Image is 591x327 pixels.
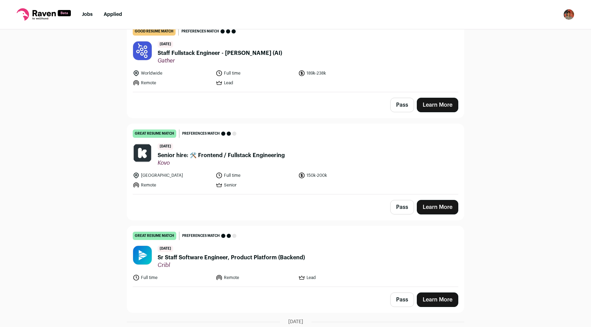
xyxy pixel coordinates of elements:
span: [DATE] [158,41,173,48]
li: 150k-200k [298,172,377,179]
a: great resume match Preferences match [DATE] Senior hire: 🛠️ Frontend / Fullstack Engineering Kovo... [127,124,464,194]
span: Preferences match [182,130,220,137]
a: great resume match Preferences match [DATE] Sr Staff Software Engineer, Product Platform (Backend... [127,226,464,287]
span: Preferences match [182,232,220,239]
span: [DATE] [158,143,173,150]
span: Sr Staff Software Engineer, Product Platform (Backend) [158,253,305,262]
span: [DATE] [288,318,303,325]
span: Cribl [158,262,305,269]
button: Open dropdown [563,9,574,20]
div: great resume match [133,129,176,138]
div: great resume match [133,232,176,240]
li: 189k-238k [298,70,377,77]
button: Pass [390,292,414,307]
span: Kovo [158,160,285,166]
li: Full time [133,274,212,281]
span: Staff Fullstack Engineer - [PERSON_NAME] (AI) [158,49,282,57]
a: good resume match Preferences match [DATE] Staff Fullstack Engineer - [PERSON_NAME] (AI) Gather W... [127,22,464,92]
img: 6787569f46c9e6f23641d497905015140493b7f861ffa030ef83441ea7d049e4.jpg [133,41,152,60]
li: [GEOGRAPHIC_DATA] [133,172,212,179]
div: good resume match [133,27,176,36]
span: [DATE] [158,246,173,252]
li: Full time [216,172,294,179]
li: Remote [133,182,212,189]
li: Senior [216,182,294,189]
li: Worldwide [133,70,212,77]
img: 2ad9f4c8ca4c1a33ea621a530fadf8b4a9578933bd7183b54a7ba8e0f0a58ef6.jpg [133,144,152,162]
a: Learn More [417,200,458,214]
span: Senior hire: 🛠️ Frontend / Fullstack Engineering [158,151,285,160]
img: aac85fbee0fd35df2b1d7eceab885039613023d014bee40dd848814b3dafdff0.jpg [133,246,152,265]
span: Preferences match [181,28,219,35]
a: Learn More [417,98,458,112]
li: Lead [216,79,294,86]
a: Jobs [82,12,93,17]
li: Remote [216,274,294,281]
span: Gather [158,57,282,64]
li: Lead [298,274,377,281]
li: Remote [133,79,212,86]
button: Pass [390,200,414,214]
button: Pass [390,98,414,112]
li: Full time [216,70,294,77]
img: 1438337-medium_jpg [563,9,574,20]
a: Applied [104,12,122,17]
a: Learn More [417,292,458,307]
